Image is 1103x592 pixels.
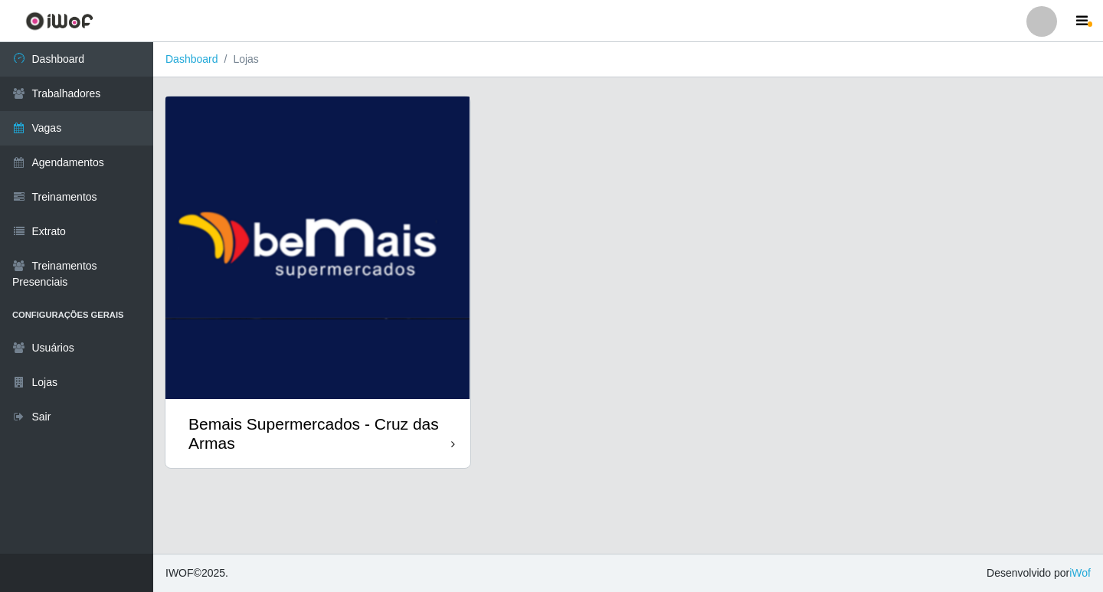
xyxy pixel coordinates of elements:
div: Bemais Supermercados - Cruz das Armas [188,414,451,453]
nav: breadcrumb [153,42,1103,77]
span: Desenvolvido por [987,565,1091,581]
a: Bemais Supermercados - Cruz das Armas [165,96,470,468]
a: iWof [1069,567,1091,579]
img: cardImg [165,96,470,399]
img: CoreUI Logo [25,11,93,31]
span: IWOF [165,567,194,579]
a: Dashboard [165,53,218,65]
li: Lojas [218,51,259,67]
span: © 2025 . [165,565,228,581]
